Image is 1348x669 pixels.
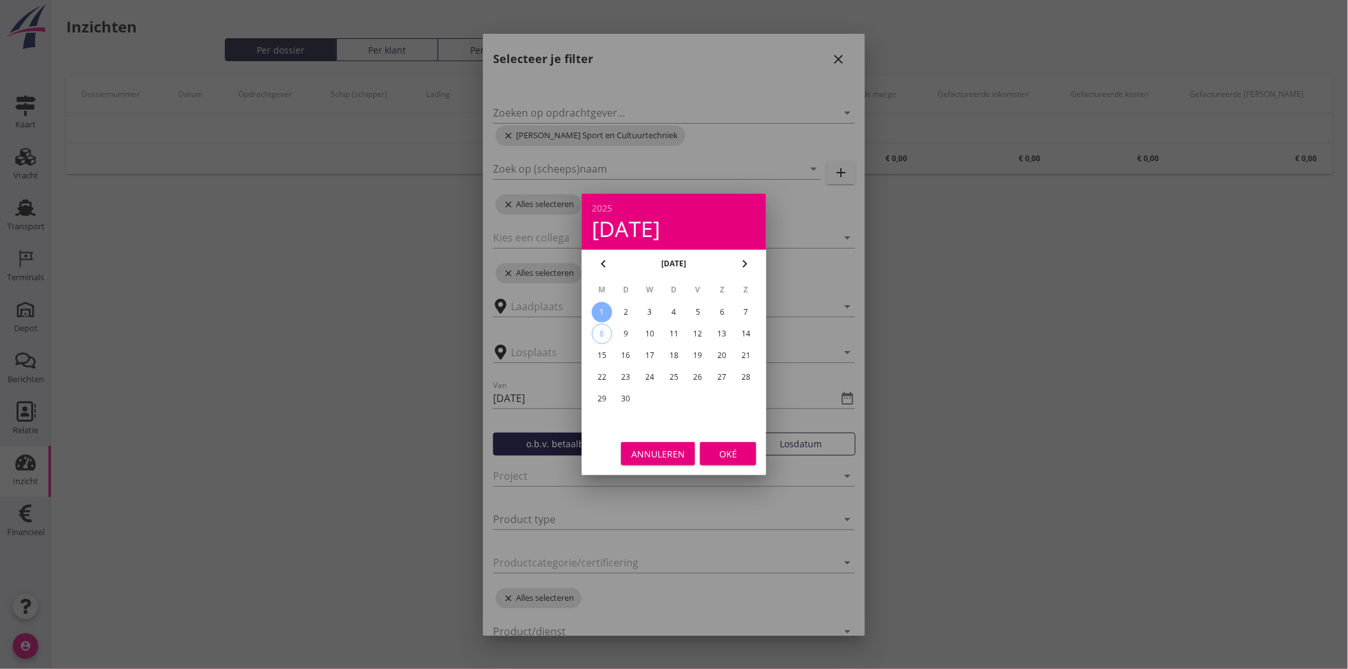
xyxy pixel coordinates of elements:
[592,389,612,409] button: 29
[621,442,695,465] button: Annuleren
[700,442,756,465] button: Oké
[640,345,660,366] button: 17
[616,389,636,409] button: 30
[591,279,613,301] th: M
[736,367,756,387] button: 28
[640,324,660,344] button: 10
[631,447,685,461] div: Annuleren
[664,324,684,344] button: 11
[640,367,660,387] button: 24
[711,279,734,301] th: Z
[735,279,757,301] th: Z
[592,324,612,343] div: 8
[592,367,612,387] button: 22
[596,256,611,271] i: chevron_left
[664,345,684,366] button: 18
[736,345,756,366] button: 21
[616,367,636,387] button: 23
[592,218,756,240] div: [DATE]
[616,302,636,322] button: 2
[736,302,756,322] button: 7
[688,302,708,322] button: 5
[712,302,732,322] button: 6
[688,367,708,387] button: 26
[592,345,612,366] button: 15
[688,345,708,366] button: 19
[712,345,732,366] button: 20
[640,302,660,322] button: 3
[688,324,708,344] button: 12
[664,302,684,322] button: 4
[592,302,612,322] button: 1
[712,367,732,387] button: 27
[616,345,636,366] button: 16
[615,279,638,301] th: D
[658,254,691,273] button: [DATE]
[638,279,661,301] th: W
[663,279,685,301] th: D
[737,256,752,271] i: chevron_right
[592,204,756,213] div: 2025
[712,324,732,344] button: 13
[687,279,710,301] th: V
[616,324,636,344] button: 9
[664,367,684,387] button: 25
[736,324,756,344] button: 14
[710,447,746,461] div: Oké
[592,324,612,344] button: 8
